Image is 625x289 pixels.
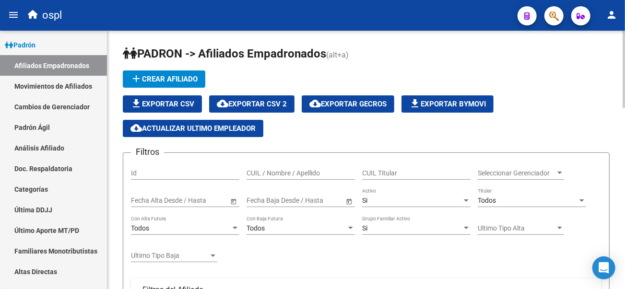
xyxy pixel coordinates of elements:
mat-icon: file_download [409,98,421,109]
button: Exportar CSV 2 [209,95,295,113]
button: Open calendar [344,196,354,206]
span: Todos [131,224,149,232]
button: Crear Afiliado [123,70,205,88]
button: Actualizar ultimo Empleador [123,120,263,137]
span: Seleccionar Gerenciador [478,169,555,177]
mat-icon: add [130,73,142,84]
span: Ultimo Tipo Alta [478,224,555,232]
span: Todos [478,197,496,204]
button: Exportar CSV [123,95,202,113]
button: Open calendar [228,196,238,206]
span: Exportar CSV 2 [217,100,287,108]
mat-icon: cloud_download [217,98,228,109]
div: Open Intercom Messenger [592,256,615,279]
mat-icon: cloud_download [309,98,321,109]
span: ospl [42,5,62,26]
span: Si [362,197,367,204]
h3: Filtros [131,145,164,159]
button: Exportar GECROS [302,95,394,113]
span: Crear Afiliado [130,75,198,83]
mat-icon: cloud_download [130,122,142,134]
mat-icon: menu [8,9,19,21]
span: Actualizar ultimo Empleador [130,124,256,133]
input: End date [284,197,331,205]
button: Exportar Bymovi [401,95,494,113]
span: Todos [247,224,265,232]
input: Start date [247,197,276,205]
span: (alt+a) [326,50,349,59]
span: Exportar CSV [130,100,194,108]
span: Exportar Bymovi [409,100,486,108]
mat-icon: file_download [130,98,142,109]
mat-icon: person [606,9,617,21]
input: End date [169,197,216,205]
input: Start date [131,197,161,205]
span: PADRON -> Afiliados Empadronados [123,47,326,60]
span: Padrón [5,40,35,50]
span: Exportar GECROS [309,100,387,108]
span: Si [362,224,367,232]
span: Ultimo Tipo Baja [131,252,209,260]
